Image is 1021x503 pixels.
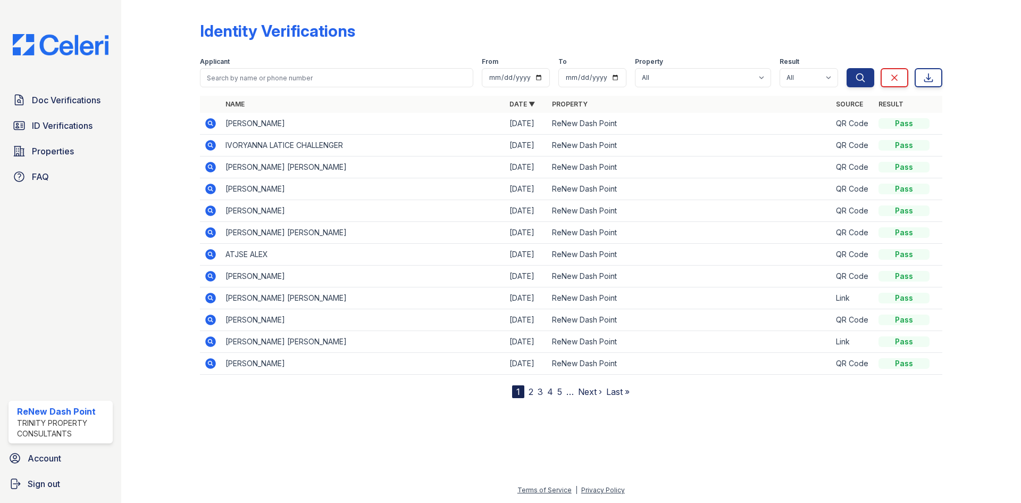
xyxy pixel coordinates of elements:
td: [PERSON_NAME] [PERSON_NAME] [221,156,505,178]
td: Link [832,287,874,309]
td: [DATE] [505,156,548,178]
span: Sign out [28,477,60,490]
a: 4 [547,386,553,397]
img: CE_Logo_Blue-a8612792a0a2168367f1c8372b55b34899dd931a85d93a1a3d3e32e68fde9ad4.png [4,34,117,55]
td: ReNew Dash Point [548,156,832,178]
td: QR Code [832,135,874,156]
a: ID Verifications [9,115,113,136]
td: [DATE] [505,331,548,353]
td: ReNew Dash Point [548,309,832,331]
span: Doc Verifications [32,94,101,106]
label: Property [635,57,663,66]
span: Properties [32,145,74,158]
td: QR Code [832,156,874,178]
td: [PERSON_NAME] [221,353,505,375]
td: ATJSE ALEX [221,244,505,266]
div: Pass [878,249,930,260]
a: 3 [538,386,543,397]
a: Account [4,448,117,469]
td: [PERSON_NAME] [221,266,505,287]
td: [DATE] [505,287,548,309]
td: [PERSON_NAME] [221,200,505,222]
td: [DATE] [505,200,548,222]
label: Applicant [200,57,230,66]
a: Result [878,100,903,108]
a: 5 [557,386,562,397]
label: From [482,57,498,66]
td: ReNew Dash Point [548,113,832,135]
td: QR Code [832,244,874,266]
a: Name [225,100,245,108]
div: Trinity Property Consultants [17,418,108,439]
a: Property [552,100,588,108]
td: [PERSON_NAME] [PERSON_NAME] [221,222,505,244]
div: Pass [878,227,930,238]
td: [DATE] [505,222,548,244]
td: ReNew Dash Point [548,200,832,222]
td: ReNew Dash Point [548,331,832,353]
div: Pass [878,162,930,172]
a: Doc Verifications [9,89,113,111]
td: [PERSON_NAME] [PERSON_NAME] [221,287,505,309]
td: QR Code [832,113,874,135]
td: [DATE] [505,135,548,156]
span: FAQ [32,170,49,183]
td: ReNew Dash Point [548,244,832,266]
td: [DATE] [505,244,548,266]
input: Search by name or phone number [200,68,473,87]
td: [PERSON_NAME] [221,309,505,331]
a: 2 [529,386,533,397]
div: Pass [878,271,930,282]
a: Sign out [4,473,117,494]
span: … [566,385,574,398]
td: [DATE] [505,266,548,287]
td: [DATE] [505,353,548,375]
div: Pass [878,336,930,347]
div: Identity Verifications [200,21,355,40]
div: ReNew Dash Point [17,405,108,418]
td: QR Code [832,309,874,331]
a: Source [836,100,863,108]
td: [PERSON_NAME] [221,113,505,135]
td: Link [832,331,874,353]
td: IVORYANNA LATICE CHALLENGER [221,135,505,156]
a: Date ▼ [509,100,535,108]
div: 1 [512,385,524,398]
div: Pass [878,315,930,325]
td: QR Code [832,200,874,222]
td: [DATE] [505,178,548,200]
span: Account [28,452,61,465]
a: Next › [578,386,602,397]
td: [DATE] [505,113,548,135]
td: ReNew Dash Point [548,222,832,244]
span: ID Verifications [32,119,93,132]
td: ReNew Dash Point [548,178,832,200]
a: Privacy Policy [581,486,625,494]
div: Pass [878,293,930,303]
a: Properties [9,141,113,162]
td: QR Code [832,353,874,375]
label: Result [780,57,799,66]
td: QR Code [832,266,874,287]
div: Pass [878,358,930,369]
td: ReNew Dash Point [548,266,832,287]
label: To [558,57,567,66]
div: Pass [878,205,930,216]
a: Terms of Service [517,486,572,494]
div: Pass [878,118,930,129]
a: Last » [606,386,630,397]
td: [PERSON_NAME] [PERSON_NAME] [221,331,505,353]
td: ReNew Dash Point [548,135,832,156]
td: QR Code [832,178,874,200]
td: [PERSON_NAME] [221,178,505,200]
td: QR Code [832,222,874,244]
a: FAQ [9,166,113,187]
td: ReNew Dash Point [548,287,832,309]
div: Pass [878,184,930,194]
div: | [575,486,578,494]
div: Pass [878,140,930,151]
td: ReNew Dash Point [548,353,832,375]
td: [DATE] [505,309,548,331]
